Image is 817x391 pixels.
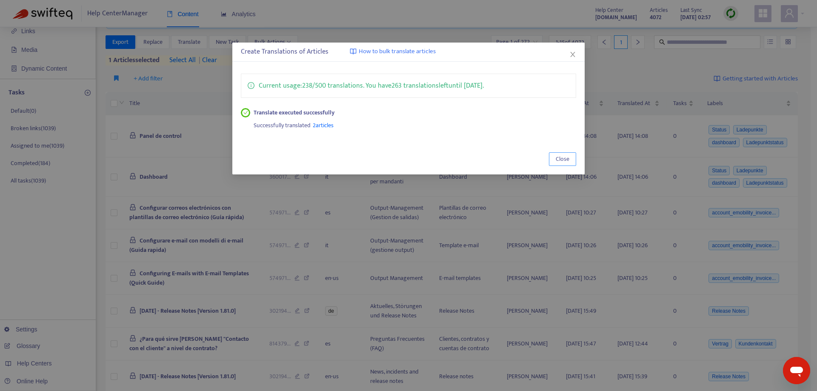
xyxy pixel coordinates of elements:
[359,47,436,57] span: How to bulk translate articles
[254,117,576,130] div: Successfully translated
[243,110,248,115] span: check
[783,357,810,384] iframe: Schaltfläche zum Öffnen des Messaging-Fensters
[350,47,436,57] a: How to bulk translate articles
[568,50,577,59] button: Close
[241,47,576,57] div: Create Translations of Articles
[549,152,576,166] button: Close
[556,154,569,164] span: Close
[248,80,254,89] span: info-circle
[254,108,334,117] strong: Translate executed successfully
[569,51,576,58] span: close
[350,48,357,55] img: image-link
[313,120,334,130] span: 2 articles
[259,80,484,91] p: Current usage: 238 / 500 translations . You have 263 translations left until [DATE] .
